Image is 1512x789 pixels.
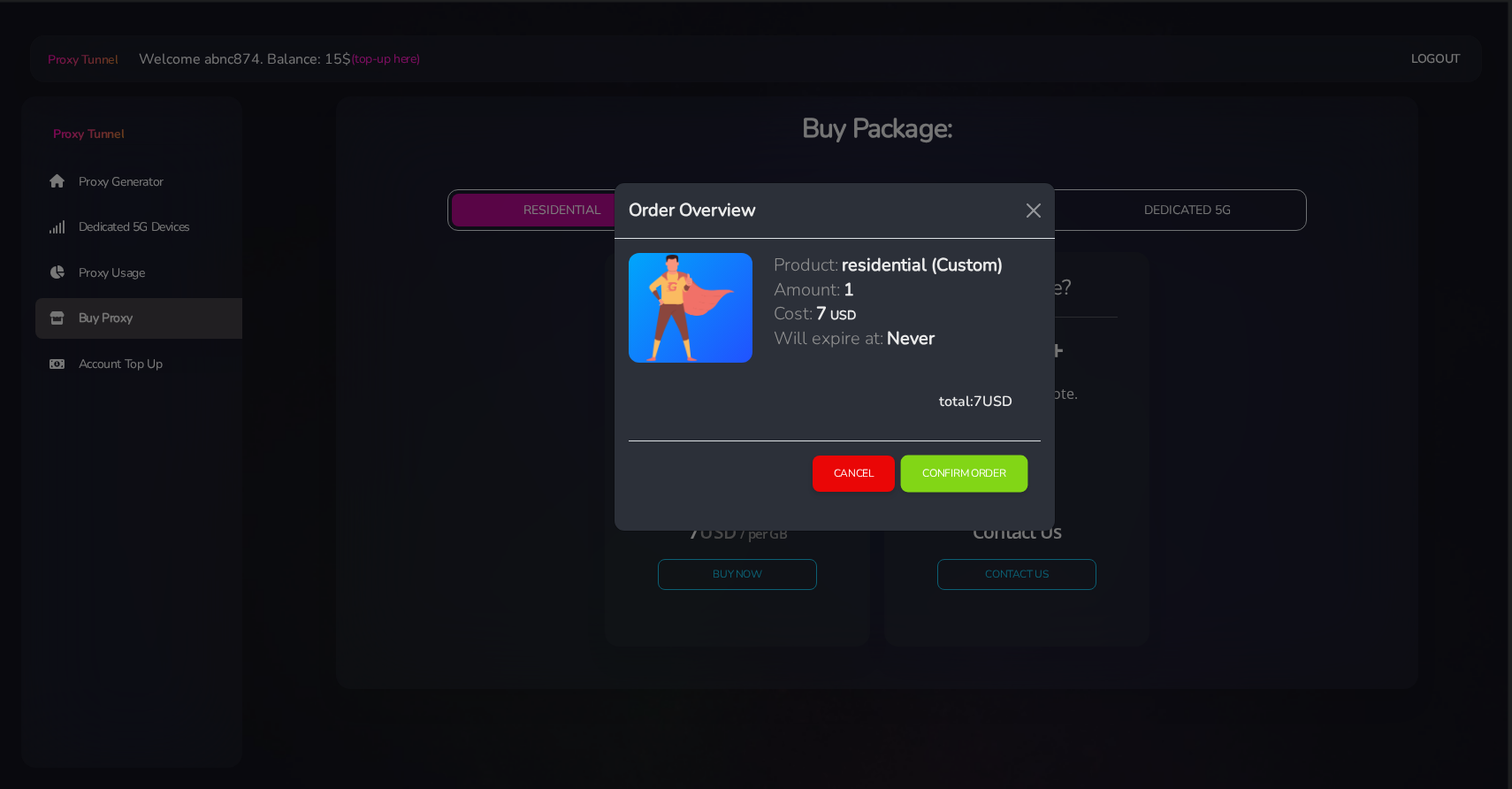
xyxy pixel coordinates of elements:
[629,197,756,224] h5: Order Overview
[813,456,896,492] button: Cancel
[974,392,982,411] span: 7
[774,278,840,302] h5: Amount:
[1019,196,1048,225] button: Close
[939,392,1012,411] span: total: USD
[1426,703,1490,767] iframe: Webchat Widget
[774,302,813,326] h5: Cost:
[887,326,935,350] h5: Never
[901,456,1028,493] button: Confirm Order
[830,307,856,324] h6: USD
[844,278,854,302] h5: 1
[774,326,883,350] h5: Will expire at:
[774,253,838,277] h5: Product:
[842,253,1003,277] h5: residential (Custom)
[816,302,827,326] h5: 7
[645,253,737,363] img: antenna.png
